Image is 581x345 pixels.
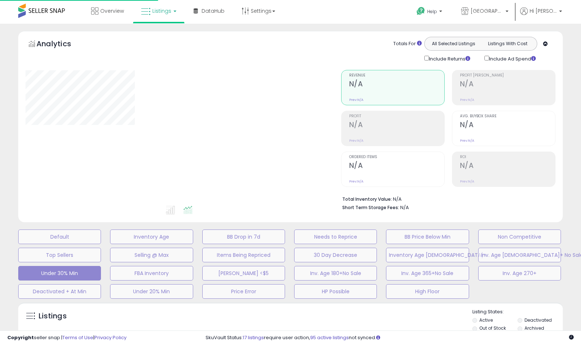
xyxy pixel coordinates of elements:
[411,1,449,24] a: Help
[479,54,547,63] div: Include Ad Spend
[294,266,377,281] button: Inv. Age 180+No Sale
[416,7,425,16] i: Get Help
[386,284,469,299] button: High Floor
[110,248,193,262] button: Selling @ Max
[460,138,474,143] small: Prev: N/A
[460,114,555,118] span: Avg. Buybox Share
[18,284,101,299] button: Deactivated + At Min
[202,284,285,299] button: Price Error
[294,230,377,244] button: Needs to Reprice
[18,266,101,281] button: Under 30% Min
[110,284,193,299] button: Under 20% Min
[349,179,363,184] small: Prev: N/A
[460,121,555,130] h2: N/A
[460,74,555,78] span: Profit [PERSON_NAME]
[426,39,481,48] button: All Selected Listings
[294,284,377,299] button: HP Possible
[386,230,469,244] button: BB Price Below Min
[349,74,444,78] span: Revenue
[460,161,555,171] h2: N/A
[349,138,363,143] small: Prev: N/A
[460,179,474,184] small: Prev: N/A
[460,98,474,102] small: Prev: N/A
[400,204,409,211] span: N/A
[152,7,171,15] span: Listings
[386,266,469,281] button: Inv. Age 365+No Sale
[110,230,193,244] button: Inventory Age
[349,80,444,90] h2: N/A
[386,248,469,262] button: Inventory Age [DEMOGRAPHIC_DATA]+
[202,266,285,281] button: [PERSON_NAME] <$5
[460,80,555,90] h2: N/A
[18,230,101,244] button: Default
[478,248,561,262] button: Inv. Age [DEMOGRAPHIC_DATA]+ No Sale
[478,230,561,244] button: Non Competitive
[202,7,225,15] span: DataHub
[294,248,377,262] button: 30 Day Decrease
[478,266,561,281] button: Inv. Age 270+
[18,248,101,262] button: Top Sellers
[419,54,479,63] div: Include Returns
[110,266,193,281] button: FBA Inventory
[530,7,557,15] span: Hi [PERSON_NAME]
[342,204,399,211] b: Short Term Storage Fees:
[349,98,363,102] small: Prev: N/A
[36,39,85,51] h5: Analytics
[349,161,444,171] h2: N/A
[7,334,34,341] strong: Copyright
[100,7,124,15] span: Overview
[349,121,444,130] h2: N/A
[202,230,285,244] button: BB Drop in 7d
[202,248,285,262] button: Items Being Repriced
[471,7,503,15] span: [GEOGRAPHIC_DATA]
[393,40,422,47] div: Totals For
[7,334,126,341] div: seller snap | |
[460,155,555,159] span: ROI
[427,8,437,15] span: Help
[520,7,562,24] a: Hi [PERSON_NAME]
[480,39,535,48] button: Listings With Cost
[349,155,444,159] span: Ordered Items
[342,196,392,202] b: Total Inventory Value:
[349,114,444,118] span: Profit
[342,194,550,203] li: N/A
